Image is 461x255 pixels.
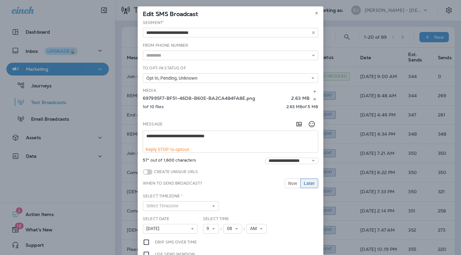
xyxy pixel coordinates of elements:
[143,104,164,109] p: 1 of 10 files
[143,216,170,221] label: Select Date
[143,43,188,48] label: From Phone Number
[143,224,198,234] button: [DATE]
[143,20,164,25] label: Segment
[143,66,186,71] label: To Opt-In Status of
[143,88,156,93] label: Media
[146,203,181,209] span: Select Timezone
[293,118,305,131] button: Add in a premade template
[146,76,200,81] span: Opt In, Pending, Unknown
[206,226,212,231] span: 9
[304,181,315,186] span: Later
[227,226,235,231] span: 08
[143,194,182,199] label: Select Timezone
[143,73,318,83] button: Opt In, Pending, Unknown
[143,181,202,186] label: When to send broadcast?
[146,147,189,152] span: Reply STOP to optout
[288,181,297,186] span: Now
[291,96,310,103] div: 2.63 MB
[219,224,223,234] div: :
[242,224,247,234] div: :
[143,122,163,127] label: Message
[155,239,197,246] label: Drip SMS over time
[146,226,162,231] span: [DATE]
[203,224,219,234] button: 9
[250,226,259,231] span: AM
[285,179,301,188] button: Now
[152,169,198,174] label: Create Unique URLs
[143,201,219,211] button: Select Timezone
[247,224,267,234] button: AM
[138,6,323,20] div: Edit SMS Broadcast
[305,118,318,131] button: Select an emoji
[143,96,290,103] div: 697995F7-BF51-46D8-B60E-BA2CA484FA8E.png
[300,179,318,188] button: Later
[287,104,318,109] p: 2.63 MB of 5 MB
[223,224,242,234] button: 08
[203,216,229,221] label: Select Time
[143,158,196,164] span: 57 * out of 1,600 characters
